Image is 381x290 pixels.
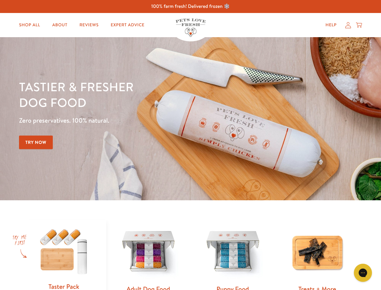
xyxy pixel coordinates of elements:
[14,19,45,31] a: Shop All
[321,19,341,31] a: Help
[19,136,53,149] a: Try Now
[75,19,103,31] a: Reviews
[106,19,149,31] a: Expert Advice
[19,115,248,126] p: Zero preservatives. 100% natural.
[47,19,72,31] a: About
[176,18,206,37] img: Pets Love Fresh
[351,262,375,284] iframe: Gorgias live chat messenger
[19,79,248,110] h1: Tastier & fresher dog food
